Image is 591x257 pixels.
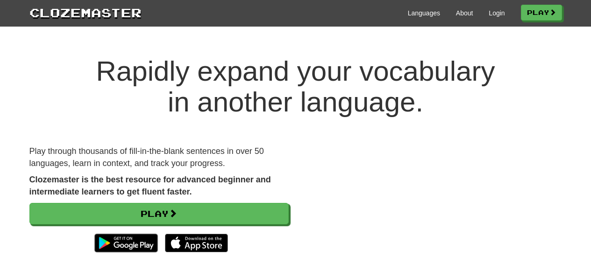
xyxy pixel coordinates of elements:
p: Play through thousands of fill-in-the-blank sentences in over 50 languages, learn in context, and... [29,146,289,169]
strong: Clozemaster is the best resource for advanced beginner and intermediate learners to get fluent fa... [29,175,271,196]
a: Login [489,8,505,18]
img: Get it on Google Play [90,229,162,257]
a: Languages [408,8,440,18]
a: Play [521,5,562,21]
a: Play [29,203,289,224]
a: Clozemaster [29,4,142,21]
a: About [456,8,473,18]
img: Download_on_the_App_Store_Badge_US-UK_135x40-25178aeef6eb6b83b96f5f2d004eda3bffbb37122de64afbaef7... [165,234,228,252]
